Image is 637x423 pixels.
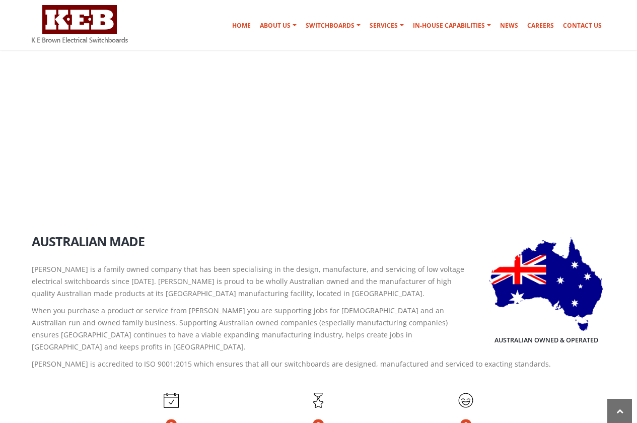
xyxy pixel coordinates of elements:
[559,16,606,36] a: Contact Us
[256,16,301,36] a: About Us
[523,16,558,36] a: Careers
[32,235,606,248] h2: Australian Made
[32,5,128,43] img: K E Brown Electrical Switchboards
[496,16,522,36] a: News
[366,16,408,36] a: Services
[228,16,255,36] a: Home
[494,336,598,345] h5: Australian Owned & Operated
[32,263,606,300] p: [PERSON_NAME] is a family owned company that has been specialising in the design, manufacture, an...
[545,178,563,186] a: Home
[32,305,606,353] p: When you purchase a product or service from [PERSON_NAME] you are supporting jobs for [DEMOGRAPHI...
[32,358,606,370] p: [PERSON_NAME] is accredited to ISO 9001:2015 which ensures that all our switchboards are designed...
[565,176,603,188] li: About Us
[32,170,95,198] h1: About Us
[302,16,365,36] a: Switchboards
[409,16,495,36] a: In-house Capabilities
